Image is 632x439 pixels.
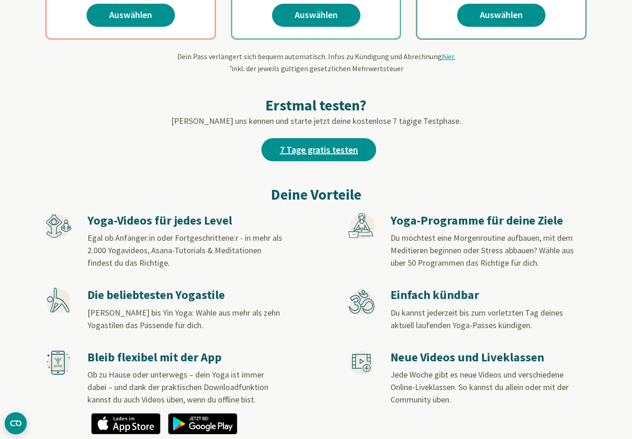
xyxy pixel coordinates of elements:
img: app_appstore_de.png [91,413,161,434]
h3: Einfach kündbar [390,287,586,303]
p: [PERSON_NAME] uns kennen und starte jetzt deine kostenlose 7 tägige Testphase. [45,115,587,127]
span: Jede Woche gibt es neue Videos und verschiedene Online-Liveklassen. So kannst du allein oder mit ... [390,369,569,405]
a: Auswählen [87,4,175,27]
h2: Deine Vorteile [45,183,587,206]
span: Du kannst jederzeit bis zum vorletzten Tag deines aktuell laufenden Yoga-Passes kündigen. [390,307,563,330]
div: Dein Pass verlängert sich bequem automatisch. Infos zu Kündigung und Abrechnung [45,51,587,74]
span: Du möchtest eine Morgenroutine aufbauen, mit dem Meditieren beginnen oder Stress abbauen? Wähle a... [390,232,574,268]
img: app_googleplay_de.png [168,413,237,434]
a: Auswählen [272,4,360,27]
span: hier. [442,52,455,61]
span: Ob zu Hause oder unterwegs – dein Yoga ist immer dabei – und dank der praktischen Downloadfunktio... [87,369,268,405]
h3: Neue Videos und Liveklassen [390,350,586,365]
h3: Bleib flexibel mit der App [87,350,283,365]
button: CMP-Widget öffnen [5,412,27,434]
h3: Yoga-Videos für jedes Level [87,213,283,228]
h2: Erstmal testen? [45,96,587,115]
h3: Die beliebtesten Yogastile [87,287,283,303]
a: Auswählen [457,4,545,27]
a: 7 Tage gratis testen [261,138,376,161]
span: [PERSON_NAME] bis Yin Yoga: Wähle aus mehr als zehn Yogastilen das Passende für dich. [87,307,280,330]
span: inkl. der jeweils gültigen gesetzlichen Mehrwertsteuer [229,64,403,73]
h3: Yoga-Programme für deine Ziele [390,213,586,228]
span: Egal ob Anfänger:in oder Fortgeschrittene:r - in mehr als 2.000 Yogavideos, Asana-Tutorials & Med... [87,232,282,268]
